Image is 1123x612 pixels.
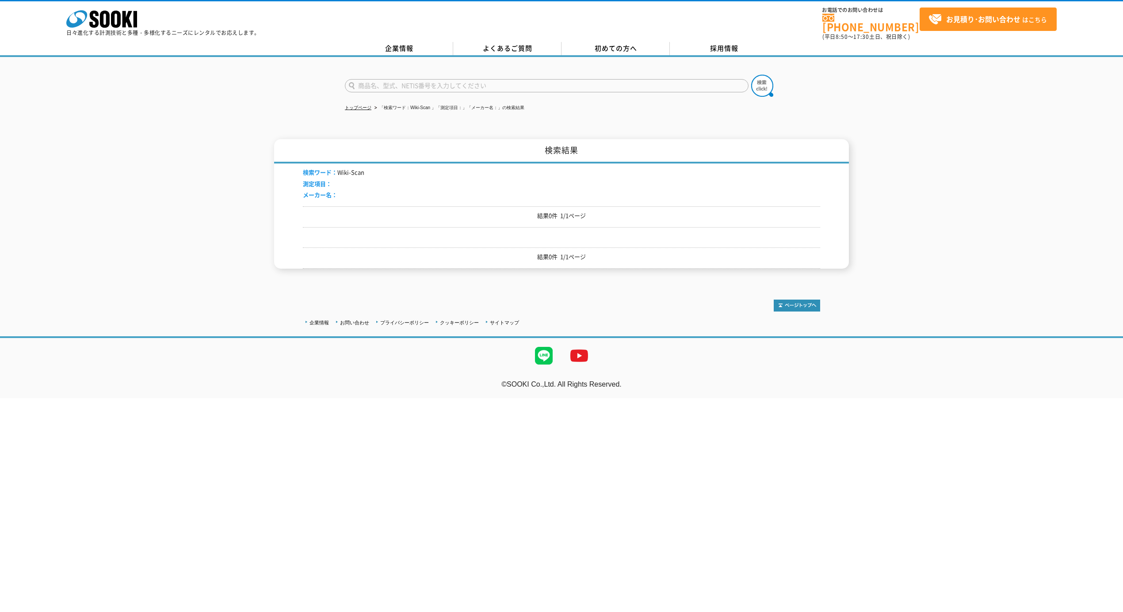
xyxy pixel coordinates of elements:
h1: 検索結果 [274,139,849,163]
p: 日々進化する計測技術と多種・多様化するニーズにレンタルでお応えします。 [66,30,260,35]
li: 「検索ワード：Wiki-Scan 」「測定項目：」「メーカー名：」の検索結果 [373,103,524,113]
strong: お見積り･お問い合わせ [946,14,1020,24]
a: トップページ [345,105,371,110]
li: Wiki-Scan [303,168,364,177]
p: 結果0件 1/1ページ [303,252,820,262]
span: (平日 ～ 土日、祝日除く) [822,33,910,41]
p: 結果0件 1/1ページ [303,211,820,220]
a: 採用情報 [670,42,778,55]
a: テストMail [1089,389,1123,397]
a: [PHONE_NUMBER] [822,14,920,32]
span: 8:50 [836,33,848,41]
img: btn_search.png [751,75,773,97]
span: 17:30 [853,33,869,41]
img: LINE [526,338,561,373]
span: 検索ワード： [303,168,337,176]
a: 初めての方へ [561,42,670,55]
a: クッキーポリシー [440,320,479,325]
a: 企業情報 [309,320,329,325]
span: メーカー名： [303,190,337,199]
a: お見積り･お問い合わせはこちら [920,8,1057,31]
span: 測定項目： [303,179,332,188]
span: 初めての方へ [595,43,637,53]
a: お問い合わせ [340,320,369,325]
a: 企業情報 [345,42,453,55]
a: よくあるご質問 [453,42,561,55]
span: お電話でのお問い合わせは [822,8,920,13]
span: はこちら [928,13,1047,26]
input: 商品名、型式、NETIS番号を入力してください [345,79,749,92]
a: サイトマップ [490,320,519,325]
img: トップページへ [774,300,820,312]
img: YouTube [561,338,597,373]
a: プライバシーポリシー [380,320,429,325]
